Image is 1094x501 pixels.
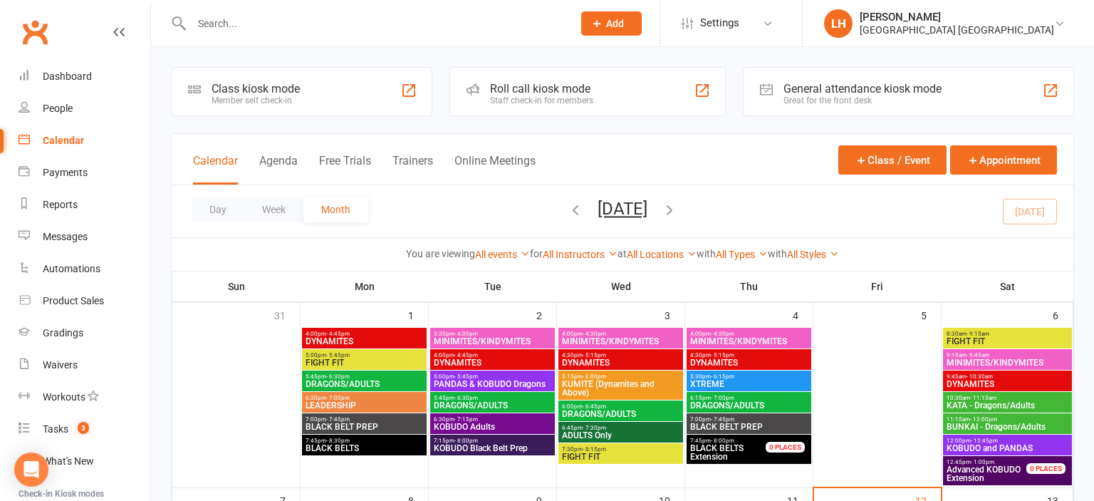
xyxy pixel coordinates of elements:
[583,403,606,410] span: - 6:45pm
[946,337,1069,346] span: FIGHT FIT
[583,425,606,431] span: - 7:30pm
[454,438,478,444] span: - 8:00pm
[970,395,996,401] span: - 11:15am
[711,438,734,444] span: - 8:00pm
[561,425,680,431] span: 6:45pm
[947,465,1021,475] span: Advanced KOBUDO
[793,303,813,326] div: 4
[326,395,350,401] span: - 7:00pm
[305,352,424,358] span: 5:00pm
[665,303,684,326] div: 3
[433,416,552,423] span: 6:30pm
[43,423,68,435] div: Tasks
[305,337,424,346] span: DYNAMITES
[78,422,89,434] span: 3
[689,337,808,346] span: MINIMITES/KINDYMITES
[303,197,368,222] button: Month
[433,373,552,380] span: 5:00pm
[618,248,627,259] strong: at
[700,7,739,39] span: Settings
[689,423,808,431] span: BLACK BELT PREP
[433,438,552,444] span: 7:15pm
[43,263,100,274] div: Automations
[301,272,429,301] th: Mon
[259,154,298,185] button: Agenda
[19,93,150,125] a: People
[212,82,300,95] div: Class kiosk mode
[433,337,552,346] span: MINIMITES/KINDYMITES
[561,380,680,397] span: KUMITE (Dynamites and Above)
[838,145,947,175] button: Class / Event
[583,373,606,380] span: - 6:00pm
[697,248,716,259] strong: with
[19,189,150,221] a: Reports
[274,303,300,326] div: 31
[967,373,993,380] span: - 10:30am
[766,442,805,453] div: 0 PLACES
[43,167,88,178] div: Payments
[711,331,734,337] span: - 4:30pm
[561,431,680,440] span: ADULTS Only
[689,438,783,444] span: 7:45pm
[14,453,48,487] div: Open Intercom Messenger
[946,459,1043,465] span: 12:45pm
[305,331,424,337] span: 4:00pm
[783,82,942,95] div: General attendance kiosk mode
[946,352,1069,358] span: 9:15am
[433,331,552,337] span: 3:30pm
[946,380,1069,388] span: DYNAMITES
[967,331,989,337] span: - 9:15am
[406,248,475,259] strong: You are viewing
[19,125,150,157] a: Calendar
[543,249,618,260] a: All Instructors
[716,249,768,260] a: All Types
[946,444,1069,453] span: KOBUDO and PANDAS
[193,154,238,185] button: Calendar
[561,403,680,410] span: 6:00pm
[685,272,813,301] th: Thu
[921,303,941,326] div: 5
[305,358,424,367] span: FIGHT FIT
[813,272,942,301] th: Fri
[860,24,1054,36] div: [GEOGRAPHIC_DATA] [GEOGRAPHIC_DATA]
[19,253,150,285] a: Automations
[326,416,350,423] span: - 7:45pm
[689,444,783,461] span: Extension
[326,373,350,380] span: - 6:30pm
[454,373,478,380] span: - 5:45pm
[19,413,150,445] a: Tasks 3
[950,145,1057,175] button: Appointment
[490,82,593,95] div: Roll call kiosk mode
[305,438,424,444] span: 7:45pm
[711,395,734,401] span: - 7:00pm
[561,331,680,337] span: 4:00pm
[946,416,1069,423] span: 11:15am
[711,352,734,358] span: - 5:15pm
[583,331,606,337] span: - 4:30pm
[1053,303,1073,326] div: 6
[305,416,424,423] span: 7:00pm
[860,11,1054,24] div: [PERSON_NAME]
[946,331,1069,337] span: 8:30am
[627,249,697,260] a: All Locations
[433,444,552,453] span: KOBUDO Black Belt Prep
[689,358,808,367] span: DYNAMITES
[454,395,478,401] span: - 6:30pm
[408,303,428,326] div: 1
[561,358,680,367] span: DYNAMITES
[561,446,680,453] span: 7:30pm
[946,358,1069,367] span: MINIMITES/KINDYMITES
[326,352,350,358] span: - 5:45pm
[305,373,424,380] span: 5:45pm
[19,221,150,253] a: Messages
[561,453,680,461] span: FIGHT FIT
[689,416,808,423] span: 7:00pm
[17,14,53,50] a: Clubworx
[606,18,624,29] span: Add
[561,337,680,346] span: MINIMITES/KINDYMITES
[475,249,530,260] a: All events
[689,395,808,401] span: 6:15pm
[1026,463,1066,474] div: 0 PLACES
[19,349,150,381] a: Waivers
[43,327,83,339] div: Gradings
